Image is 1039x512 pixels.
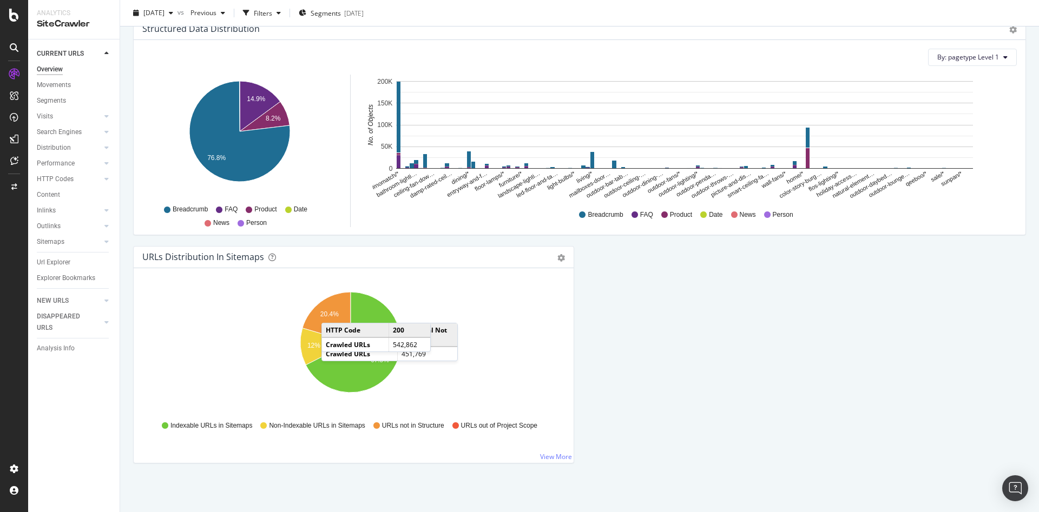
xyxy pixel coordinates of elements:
span: Person [773,210,793,220]
text: 150K [377,99,392,107]
div: Inlinks [37,205,56,216]
div: gear [1009,26,1017,34]
text: 14.9% [247,95,265,103]
text: 0 [389,165,393,172]
span: Product [670,210,692,220]
text: sale/* [930,170,946,183]
a: Distribution [37,142,101,154]
div: Outlinks [37,221,61,232]
span: Breadcrumb [173,205,208,214]
div: Structured Data Distribution [142,23,260,34]
text: living/* [575,170,594,184]
td: 451,769 [397,347,457,361]
div: Analysis Info [37,343,75,354]
div: HTTP Codes [37,174,74,185]
svg: A chart. [364,75,1004,200]
span: URLs not in Structure [382,421,444,430]
span: Previous [186,8,216,17]
span: News [213,218,229,228]
span: FAQ [225,205,238,214]
a: Inlinks [37,205,101,216]
div: Search Engines [37,127,82,138]
text: qeeboo/* [904,170,929,188]
span: Date [709,210,722,220]
span: Non-Indexable URLs in Sitemaps [269,421,365,430]
span: Date [294,205,307,214]
a: CURRENT URLS [37,48,101,59]
text: home/* [785,170,805,185]
div: Distribution [37,142,71,154]
button: Previous [186,4,229,22]
text: #nomatch/* [371,170,400,191]
button: Filters [239,4,285,22]
div: Visits [37,111,53,122]
span: News [740,210,756,220]
span: FAQ [640,210,653,220]
text: No. of Objects [367,104,374,145]
text: flos-lighting/* [807,170,840,192]
span: URLs out of Project Scope [461,421,537,430]
svg: A chart. [142,285,559,411]
text: wall-fans/* [760,170,787,190]
td: 542,862 [389,337,430,351]
button: Segments[DATE] [294,4,368,22]
text: 200K [377,78,392,85]
span: Person [246,218,267,228]
div: Filters [254,8,272,17]
text: 8.2% [266,115,281,122]
div: Analytics [37,9,111,18]
a: DISAPPEARED URLS [37,311,101,334]
div: Movements [37,79,71,91]
div: Segments [37,95,66,107]
td: Crawled URLs [322,347,397,361]
text: 76.8% [207,154,226,162]
a: Url Explorer [37,257,112,268]
span: vs [177,7,186,16]
a: Search Engines [37,127,101,138]
span: Product [254,205,277,214]
text: light-bulbs/* [546,170,576,191]
text: furniture/* [498,170,524,189]
div: DISAPPEARED URLS [37,311,91,334]
a: Explorer Bookmarks [37,272,112,284]
div: Content [37,189,60,201]
svg: A chart. [145,75,334,200]
span: By: pagetype Level 1 [937,52,999,62]
text: outdoor-lighting/* [657,170,700,198]
a: Sitemaps [37,236,101,248]
div: gear [557,254,565,262]
div: Url Explorer [37,257,70,268]
a: Visits [37,111,101,122]
span: 2025 Oct. 3rd [143,8,165,17]
button: [DATE] [129,4,177,22]
a: Segments [37,95,112,107]
div: Explorer Bookmarks [37,272,95,284]
span: Indexable URLs in Sitemaps [170,421,252,430]
span: Segments [311,8,341,17]
a: HTTP Codes [37,174,101,185]
a: NEW URLS [37,295,101,307]
text: dining/* [450,170,471,185]
td: HTTP Code [322,323,389,337]
text: sunpan/* [939,170,963,187]
text: 12% [307,342,320,349]
text: outdoor-fans/* [646,170,682,194]
div: Sitemaps [37,236,64,248]
td: 200 [389,323,430,337]
button: By: pagetype Level 1 [928,49,1017,66]
a: Performance [37,158,101,169]
text: 50K [381,143,392,150]
span: Breadcrumb [588,210,623,220]
text: 100K [377,121,392,129]
div: CURRENT URLS [37,48,84,59]
text: floor-lamps/* [474,170,506,192]
div: Performance [37,158,75,169]
a: Outlinks [37,221,101,232]
a: Analysis Info [37,343,112,354]
div: [DATE] [344,8,364,17]
div: NEW URLS [37,295,69,307]
a: Content [37,189,112,201]
a: View More [540,452,572,461]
